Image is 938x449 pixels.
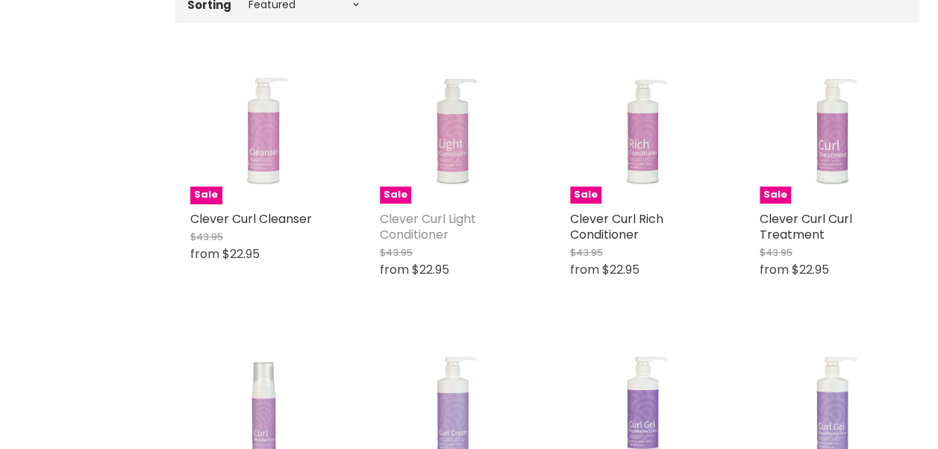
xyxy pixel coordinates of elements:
[570,59,715,204] a: Clever Curl Rich Conditioner Sale
[570,245,603,260] span: $43.95
[778,59,887,204] img: Clever Curl Curl Treatment
[588,59,697,204] img: Clever Curl Rich Conditioner
[760,186,791,204] span: Sale
[792,261,829,278] span: $22.95
[570,261,599,278] span: from
[760,245,792,260] span: $43.95
[398,59,507,204] img: Clever Curl Light Conditioner
[190,245,219,263] span: from
[190,210,312,227] a: Clever Curl Cleanser
[380,245,413,260] span: $43.95
[760,261,789,278] span: from
[412,261,449,278] span: $22.95
[380,59,525,204] a: Clever Curl Light Conditioner Sale
[190,186,222,204] span: Sale
[760,210,852,243] a: Clever Curl Curl Treatment
[380,210,476,243] a: Clever Curl Light Conditioner
[380,186,411,204] span: Sale
[222,245,260,263] span: $22.95
[602,261,640,278] span: $22.95
[208,59,317,204] img: Clever Curl Cleanser
[570,186,601,204] span: Sale
[190,59,335,204] a: Clever Curl Cleanser Sale
[380,261,409,278] span: from
[570,210,663,243] a: Clever Curl Rich Conditioner
[190,230,223,244] span: $43.95
[760,59,904,204] a: Clever Curl Curl Treatment Sale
